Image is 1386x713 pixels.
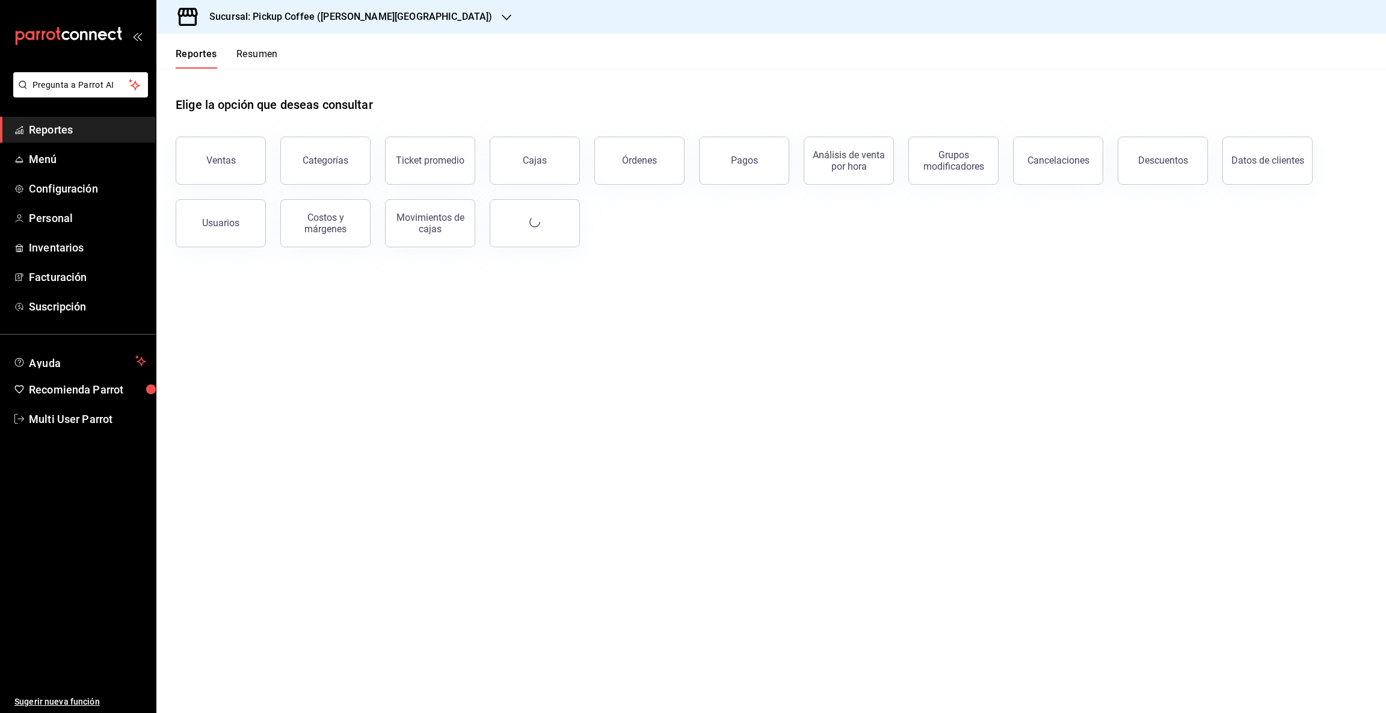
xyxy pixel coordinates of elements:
[523,153,547,168] div: Cajas
[908,137,999,185] button: Grupos modificadores
[1013,137,1103,185] button: Cancelaciones
[385,199,475,247] button: Movimientos de cajas
[176,199,266,247] button: Usuarios
[490,137,580,185] a: Cajas
[393,212,467,235] div: Movimientos de cajas
[176,48,278,69] div: navigation tabs
[29,181,146,197] span: Configuración
[699,137,789,185] button: Pagos
[622,155,657,166] div: Órdenes
[812,149,886,172] div: Análisis de venta por hora
[396,155,464,166] div: Ticket promedio
[176,48,217,69] button: Reportes
[29,210,146,226] span: Personal
[202,217,239,229] div: Usuarios
[1231,155,1304,166] div: Datos de clientes
[288,212,363,235] div: Costos y márgenes
[731,155,758,166] div: Pagos
[200,10,492,24] h3: Sucursal: Pickup Coffee ([PERSON_NAME][GEOGRAPHIC_DATA])
[1118,137,1208,185] button: Descuentos
[176,137,266,185] button: Ventas
[132,31,142,41] button: open_drawer_menu
[206,155,236,166] div: Ventas
[29,122,146,138] span: Reportes
[236,48,278,69] button: Resumen
[280,199,371,247] button: Costos y márgenes
[29,381,146,398] span: Recomienda Parrot
[1027,155,1089,166] div: Cancelaciones
[29,239,146,256] span: Inventarios
[29,411,146,427] span: Multi User Parrot
[1138,155,1188,166] div: Descuentos
[385,137,475,185] button: Ticket promedio
[29,151,146,167] span: Menú
[29,354,131,368] span: Ayuda
[280,137,371,185] button: Categorías
[13,72,148,97] button: Pregunta a Parrot AI
[303,155,348,166] div: Categorías
[29,269,146,285] span: Facturación
[804,137,894,185] button: Análisis de venta por hora
[1222,137,1313,185] button: Datos de clientes
[916,149,991,172] div: Grupos modificadores
[29,298,146,315] span: Suscripción
[14,696,146,708] span: Sugerir nueva función
[32,79,129,91] span: Pregunta a Parrot AI
[176,96,373,114] h1: Elige la opción que deseas consultar
[8,87,148,100] a: Pregunta a Parrot AI
[594,137,685,185] button: Órdenes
